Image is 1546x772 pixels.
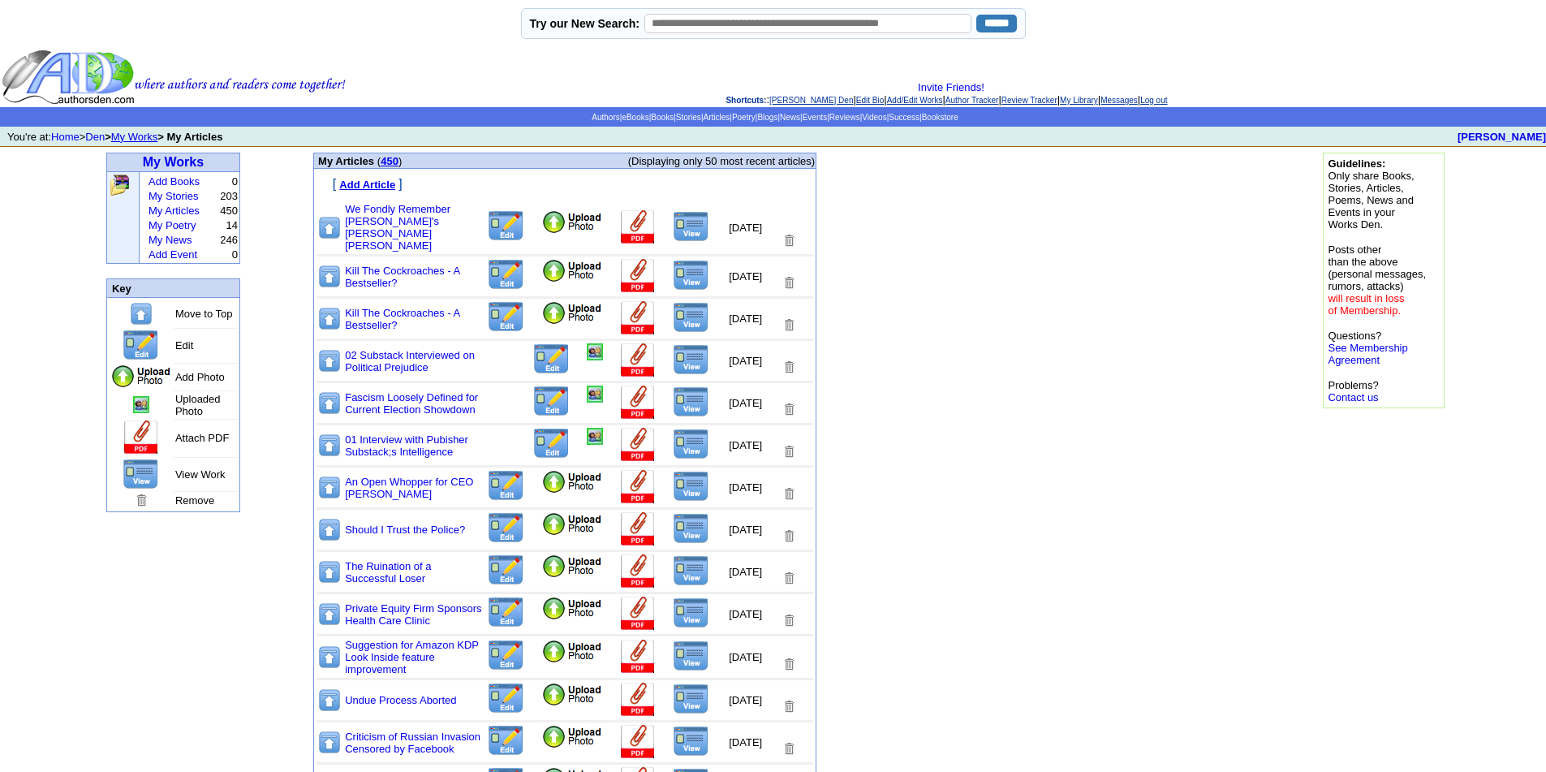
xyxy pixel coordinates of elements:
img: View this Title [673,302,709,333]
a: Kill The Cockroaches - A Bestseller? [345,307,459,331]
img: Add Photo [541,725,603,749]
img: Move to top [317,559,342,584]
font: Remove [175,494,214,507]
a: Authors [592,113,619,122]
img: Removes this Title [782,486,796,502]
b: Guidelines: [1328,157,1385,170]
a: News [780,113,800,122]
a: [PERSON_NAME] [1458,131,1546,143]
label: Try our New Search: [530,17,640,30]
img: Edit this Title [532,343,571,375]
img: Add Photo [541,640,603,664]
a: Contact us [1328,391,1378,403]
font: [DATE] [729,270,762,282]
font: Move to Top [175,308,233,320]
img: View this Title [673,640,709,671]
img: Move to top [317,348,342,373]
img: View this Title [673,684,709,714]
a: My Works [143,155,204,169]
a: My Articles [149,205,200,217]
img: View this Title [673,555,709,586]
img: header_logo2.gif [2,49,346,106]
img: Add Attachment (PDF or .DOC) [619,725,657,760]
img: Add Photo [541,210,603,235]
a: Messages [1100,96,1138,105]
a: eBooks [622,113,648,122]
img: Add Photo [541,554,603,579]
img: View this Title [673,211,709,242]
span: (Displaying only 50 most recent articles) [628,155,815,167]
font: [DATE] [729,736,762,748]
img: Edit this Title [487,210,525,242]
img: Edit this Title [487,259,525,291]
a: Poetry [732,113,756,122]
img: Edit this Title [487,512,525,544]
img: Edit this Title [532,428,571,459]
img: Move to top [317,433,342,458]
a: See Membership Agreement [1328,342,1407,366]
font: Problems? [1328,379,1378,403]
a: Author Tracker [945,96,999,105]
img: Add Attachment (PDF or .DOC) [619,301,657,336]
img: Move to top [317,730,342,755]
img: Removes this Title [782,275,796,291]
span: ( [377,155,381,167]
a: Stories [676,113,701,122]
a: Home [51,131,80,143]
font: Edit [175,339,193,351]
img: Add Attachment (PDF or .DOC) [619,259,657,294]
a: Private Equity Firm Sponsors Health Care Clinic [345,602,481,627]
img: Edit this Title [487,301,525,333]
a: 02 Substack Interviewed on Political Prejudice [345,349,475,373]
a: Bookstore [922,113,958,122]
a: Fascism Loosely Defined for Current Election Showdown [345,391,478,416]
img: Add Attachment (PDF or .DOC) [619,386,657,421]
img: Add Photo [541,301,603,326]
img: Edit this Title [487,725,525,757]
img: View this Title [673,597,709,628]
a: Log out [1140,96,1167,105]
a: Add Event [149,248,197,261]
font: Questions? [1328,330,1407,366]
img: Add Attachment (PDF or .DOC) [619,554,657,589]
span: ) [398,155,402,167]
a: Videos [862,113,886,122]
font: 0 [232,248,238,261]
font: My Articles [318,155,374,167]
a: Events [803,113,828,122]
a: My Library [1060,96,1098,105]
a: Add/Edit Works [887,96,943,105]
font: ] [398,177,402,191]
img: Add Attachment (PDF or .DOC) [619,640,657,675]
div: : | | | | | | | [349,81,1544,106]
a: My News [149,234,192,246]
img: Add/Remove Photo [587,428,603,445]
img: View this Title [673,726,709,757]
a: Suggestion for Amazon KDP Look Inside feature improvement [345,639,479,675]
font: 246 [220,234,238,246]
a: Reviews [829,113,860,122]
img: Edit this Title [122,330,160,361]
img: Add Photo [541,597,603,621]
a: 450 [381,155,398,167]
img: Add Attachment (PDF or .DOC) [619,428,657,463]
img: Move to top [317,390,342,416]
font: You're at: > [7,131,222,143]
img: View this Title [673,429,709,459]
a: Blogs [757,113,777,122]
b: > [105,131,111,143]
img: Move to top [317,688,342,713]
font: Add Photo [175,371,225,383]
img: Add Photo [541,512,603,537]
a: Undue Process Aborted [345,694,456,706]
img: Removes this Title [782,360,796,375]
a: Criticism of Russian Invasion Censored by Facebook [345,731,480,755]
font: [ [333,177,336,191]
font: View Work [175,468,226,481]
a: An Open Whopper for CEO [PERSON_NAME] [345,476,473,500]
img: Add Photo [541,259,603,283]
a: Review Tracker [1001,96,1057,105]
img: Move to top [317,517,342,542]
a: Edit Bio [856,96,884,105]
